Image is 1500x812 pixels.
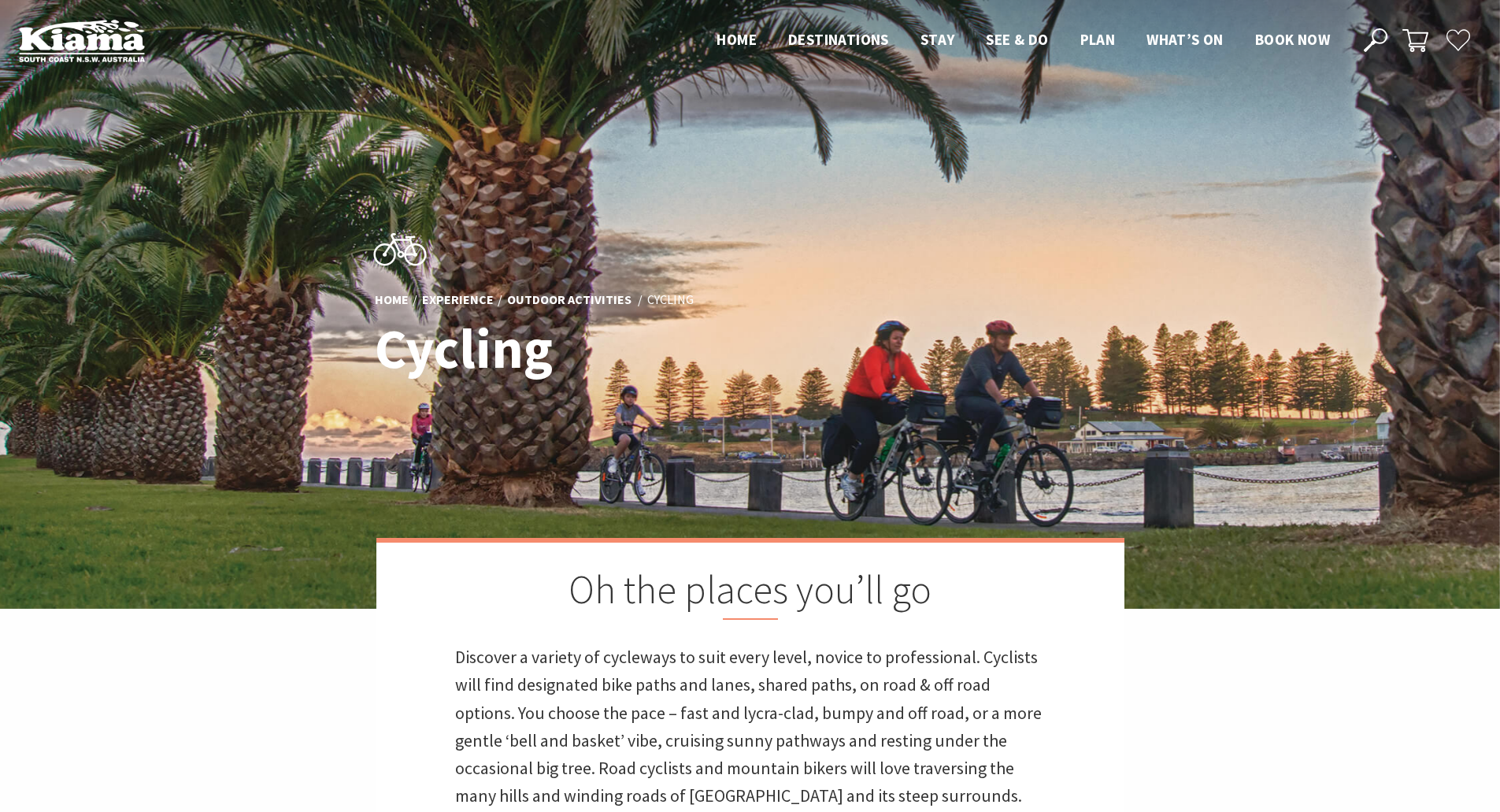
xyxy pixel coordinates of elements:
[647,290,694,310] li: Cycling
[788,30,889,49] span: Destinations
[1255,30,1330,49] span: Book now
[422,291,494,309] a: Experience
[375,318,820,379] h1: Cycling
[920,30,955,49] span: Stay
[986,30,1048,49] span: See & Do
[717,30,757,49] span: Home
[1146,30,1224,49] span: What’s On
[507,291,631,309] a: Outdoor Activities
[1080,30,1116,49] span: Plan
[701,28,1346,54] nav: Main Menu
[375,291,409,309] a: Home
[19,19,145,62] img: Kiama Logo
[455,566,1046,620] h2: Oh the places you’ll go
